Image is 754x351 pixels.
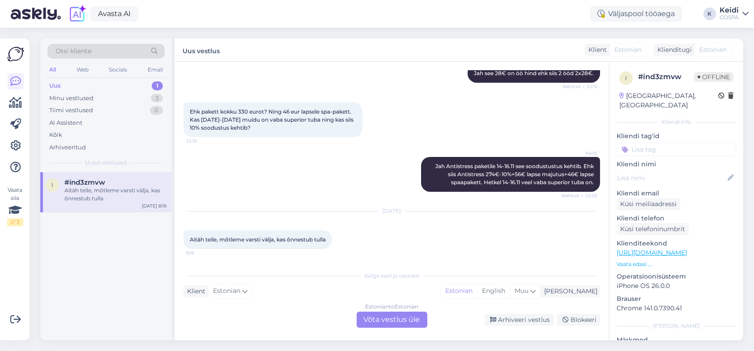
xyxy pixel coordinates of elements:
p: Kliendi tag'id [617,131,736,141]
a: Avasta AI [90,6,138,21]
p: Klienditeekond [617,239,736,248]
div: Võta vestlus üle [357,312,427,328]
span: Estonian [614,45,642,55]
div: Tiimi vestlused [49,106,93,115]
div: Minu vestlused [49,94,94,103]
div: Vaata siia [7,186,23,226]
span: Estonian [699,45,727,55]
input: Lisa tag [617,143,736,156]
div: # ind3zmvw [638,72,694,82]
p: iPhone OS 26.0.0 [617,281,736,291]
div: Aitäh teile, mõtleme varsti välja, kas õnnestub tulla [64,186,166,203]
div: Küsi telefoninumbrit [617,223,689,235]
input: Lisa nimi [617,173,726,183]
div: 3 [151,94,163,103]
div: Klient [183,287,205,296]
div: [PERSON_NAME] [541,287,597,296]
span: Nähtud ✓ 22:20 [562,192,597,199]
div: Estonian to Estonian [365,303,418,311]
span: Muu [515,287,528,295]
span: Otsi kliente [55,47,91,56]
span: Ehk pakett kokku 330 eurot? Ning 46 eur lapsele spa-pakett. Kas [DATE]-[DATE] muidu on vaba super... [190,108,355,131]
div: [PERSON_NAME] [617,322,736,330]
div: Arhiveeritud [49,143,86,152]
span: #ind3zmvw [64,178,105,186]
div: Estonian [441,284,477,298]
label: Uus vestlus [183,44,220,56]
span: 8:16 [186,250,220,256]
div: GOSPA [720,14,739,21]
div: [DATE] [183,207,600,215]
div: 0 [150,106,163,115]
div: [GEOGRAPHIC_DATA], [GEOGRAPHIC_DATA] [619,91,718,110]
span: i [51,182,53,188]
div: Klienditugi [654,45,692,55]
span: Keidi [564,150,597,156]
div: Web [75,64,90,76]
p: Kliendi telefon [617,214,736,223]
div: 2 / 3 [7,218,23,226]
span: Nähtud ✓ 22:12 [563,83,597,90]
span: Aitäh teile, mõtleme varsti välja, kas õnnestub tulla [190,236,326,243]
p: Brauser [617,294,736,304]
div: English [477,284,510,298]
div: Uus [49,81,61,90]
div: Socials [107,64,129,76]
span: Uued vestlused [85,159,127,167]
p: Operatsioonisüsteem [617,272,736,281]
div: AI Assistent [49,118,82,127]
span: Estonian [213,286,240,296]
span: Jah see 28€ on öö hind ehk siis 2 ööd 2x28€. [474,70,594,76]
div: Blokeeri [557,314,600,326]
div: 1 [152,81,163,90]
p: Kliendi email [617,189,736,198]
div: Arhiveeri vestlus [485,314,554,326]
div: Väljaspool tööaega [590,6,682,22]
div: Email [146,64,165,76]
img: Askly Logo [7,46,24,63]
span: Offline [694,72,733,82]
div: Küsi meiliaadressi [617,198,680,210]
span: 22:15 [186,138,220,144]
p: Vaata edasi ... [617,260,736,268]
p: Kliendi nimi [617,160,736,169]
div: Kõik [49,131,62,140]
a: KeidiGOSPA [720,7,749,21]
div: Kliendi info [617,118,736,126]
div: K [703,8,716,20]
a: [URL][DOMAIN_NAME] [617,249,687,257]
div: Keidi [720,7,739,14]
div: All [47,64,58,76]
div: [DATE] 8:16 [142,203,166,209]
p: Chrome 141.0.7390.41 [617,304,736,313]
img: explore-ai [68,4,87,23]
span: Jah Antistress paketile 14-16.11 see soodustustus kehtib. Ehk siis Antistress 274€-10%+56€ lapse ... [435,163,595,186]
span: i [625,75,627,81]
div: Klient [585,45,607,55]
p: Märkmed [617,335,736,345]
div: Valige keel ja vastake [183,272,600,280]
